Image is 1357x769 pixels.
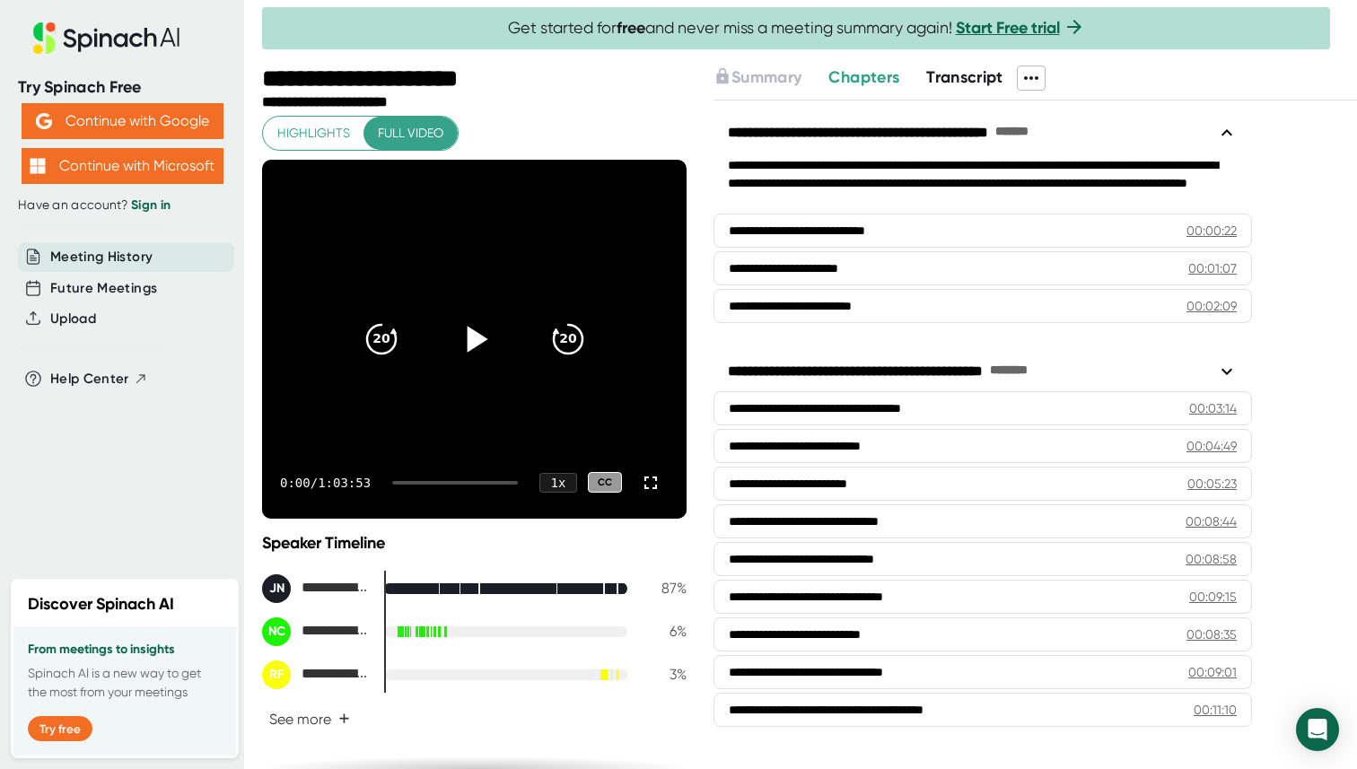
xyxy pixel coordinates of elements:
span: Chapters [828,67,899,87]
div: 00:02:09 [1186,297,1237,315]
div: Rick Price, FSCP [262,660,370,689]
span: Help Center [50,369,129,389]
h3: From meetings to insights [28,642,222,657]
div: Speaker Timeline [262,533,687,553]
span: Transcript [926,67,1003,87]
button: Help Center [50,369,148,389]
button: See more+ [262,703,357,735]
div: RF [262,660,291,689]
div: 00:08:35 [1186,625,1237,643]
button: Upload [50,309,96,329]
button: Highlights [263,117,364,150]
div: Upgrade to access [714,66,828,91]
a: Sign in [131,197,171,213]
div: 87 % [642,580,687,597]
div: 00:08:44 [1186,512,1237,530]
span: Highlights [277,122,350,144]
button: Full video [363,117,458,150]
div: Open Intercom Messenger [1296,708,1339,751]
div: 00:11:10 [1194,701,1237,719]
img: Aehbyd4JwY73AAAAAElFTkSuQmCC [36,113,52,129]
button: Future Meetings [50,278,157,299]
div: 00:08:58 [1186,550,1237,568]
div: 00:01:07 [1188,259,1237,277]
div: 00:09:01 [1188,663,1237,681]
div: Have an account? [18,197,226,214]
span: Summary [731,67,801,87]
div: CC [588,472,622,493]
span: Get started for and never miss a meeting summary again! [508,18,1085,39]
div: Jerremy Newsome [262,574,370,603]
b: free [617,18,645,38]
button: Continue with Google [22,103,223,139]
span: + [338,712,350,726]
span: Full video [378,122,443,144]
div: Nickie Cobble [262,617,370,646]
div: Try Spinach Free [18,77,226,98]
button: Continue with Microsoft [22,148,223,184]
div: 0:00 / 1:03:53 [280,476,371,490]
div: 1 x [539,473,577,493]
div: NC [262,617,291,646]
div: 00:09:15 [1189,588,1237,606]
button: Transcript [926,66,1003,90]
h2: Discover Spinach AI [28,592,174,616]
div: 3 % [642,666,687,683]
div: 00:00:22 [1186,222,1237,240]
button: Try free [28,716,92,741]
button: Meeting History [50,247,153,267]
button: Chapters [828,66,899,90]
button: Summary [714,66,801,90]
div: 00:03:14 [1189,399,1237,417]
a: Start Free trial [956,18,1060,38]
p: Spinach AI is a new way to get the most from your meetings [28,664,222,702]
div: JN [262,574,291,603]
div: 00:05:23 [1187,475,1237,493]
div: 6 % [642,623,687,640]
div: 00:04:49 [1186,437,1237,455]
